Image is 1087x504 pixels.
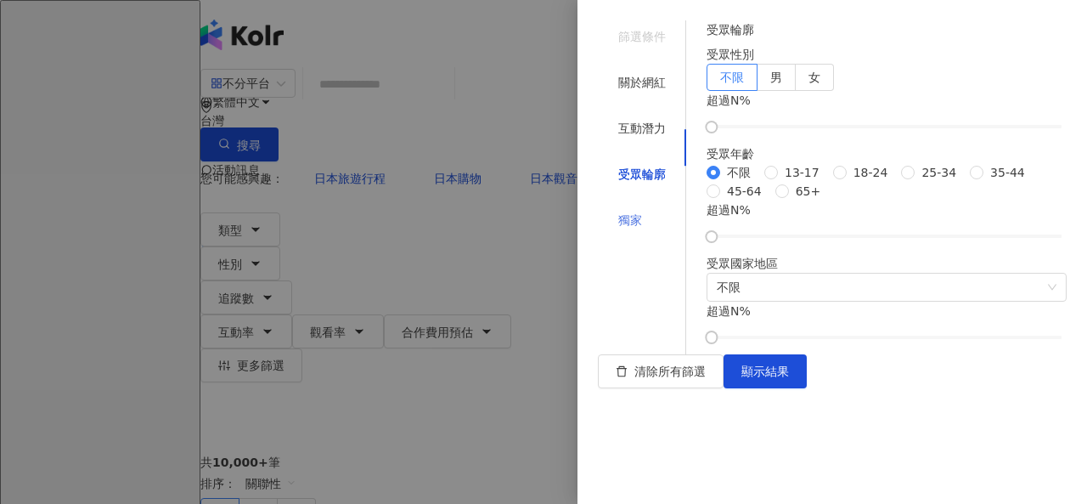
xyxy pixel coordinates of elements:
div: 受眾性別 [707,45,1067,64]
span: delete [616,365,628,377]
span: 女 [808,71,820,84]
div: 受眾國家地區 [707,254,1067,273]
span: 65+ [789,182,828,201]
div: 互動潛力 [618,119,666,138]
div: 超過 % [707,302,1067,320]
button: 顯示結果 [724,354,807,388]
div: 超過 % [707,91,1067,110]
h4: 受眾輪廓 [707,20,1067,39]
span: 不限 [720,71,744,84]
div: 獨家 [618,211,642,229]
span: 顯示結果 [741,365,789,378]
div: 篩選條件 [618,27,666,46]
div: 超過 % [707,201,1067,219]
button: 清除所有篩選 [598,354,724,388]
div: 受眾年齡 [707,144,1067,163]
span: 13-17 [778,163,826,182]
div: 受眾輪廓 [618,165,666,184]
span: 清除所有篩選 [634,365,706,378]
span: 35-44 [983,163,1032,182]
span: 45-64 [720,182,769,201]
span: 不限 [717,274,1056,301]
span: 不限 [720,163,758,182]
span: N [730,304,739,318]
span: N [730,93,739,107]
span: N [730,203,739,217]
span: 25-34 [915,163,963,182]
span: 18-24 [847,163,895,182]
div: 關於網紅 [618,73,666,92]
span: 男 [770,71,782,84]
